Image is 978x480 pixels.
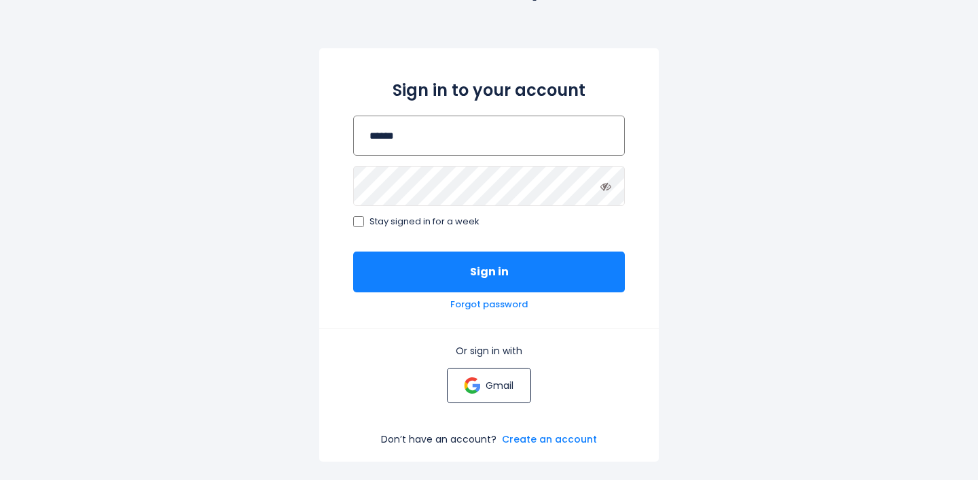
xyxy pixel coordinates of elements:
button: Sign in [353,252,625,292]
input: Stay signed in for a week [353,216,364,227]
a: Forgot password [450,299,528,311]
p: Or sign in with [353,345,625,357]
span: Stay signed in for a week [369,216,479,228]
p: Gmail [486,379,513,392]
a: Gmail [447,368,530,403]
h2: Sign in to your account [353,78,625,102]
p: Don’t have an account? [381,433,496,445]
a: Create an account [502,433,597,445]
